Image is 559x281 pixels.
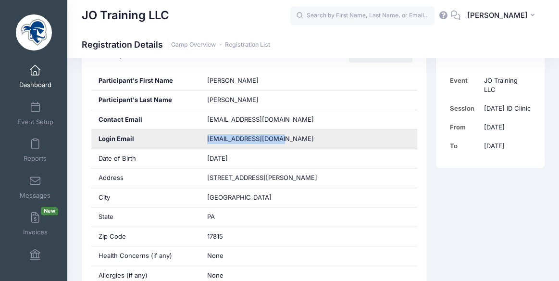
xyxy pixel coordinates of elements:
[19,81,51,89] span: Dashboard
[207,271,224,279] span: None
[91,246,200,266] div: Health Concerns (if any)
[450,137,479,155] td: To
[207,115,314,123] span: [EMAIL_ADDRESS][DOMAIN_NAME]
[467,10,527,21] span: [PERSON_NAME]
[91,227,200,246] div: Zip Code
[12,170,58,204] a: Messages
[82,5,169,27] h1: JO Training LLC
[12,60,58,93] a: Dashboard
[91,71,200,90] div: Participant's First Name
[91,207,200,227] div: State
[41,207,58,215] span: New
[82,39,270,50] h1: Registration Details
[207,213,215,220] span: PA
[20,192,50,200] span: Messages
[290,6,435,26] input: Search by First Name, Last Name, or Email...
[450,118,479,137] td: From
[207,193,272,201] span: [GEOGRAPHIC_DATA]
[479,137,531,155] td: [DATE]
[12,207,58,241] a: InvoicesNew
[91,110,200,129] div: Contact Email
[12,244,58,278] a: Financials
[450,99,479,118] td: Session
[23,229,48,237] span: Invoices
[479,99,531,118] td: [DATE] ID Clinic
[91,129,200,149] div: Login Email
[91,168,200,188] div: Address
[479,118,531,137] td: [DATE]
[460,5,545,27] button: [PERSON_NAME]
[479,71,531,100] td: JO Training LLC
[207,252,224,259] span: None
[91,90,200,110] div: Participant's Last Name
[207,232,223,240] span: 17815
[450,71,479,100] td: Event
[91,149,200,168] div: Date of Birth
[24,155,47,163] span: Reports
[171,41,216,49] a: Camp Overview
[16,14,52,51] img: JO Training LLC
[207,154,228,162] span: [DATE]
[225,41,270,49] a: Registration List
[207,77,259,84] span: [PERSON_NAME]
[17,118,53,126] span: Event Setup
[207,96,259,103] span: [PERSON_NAME]
[207,134,327,144] span: [EMAIL_ADDRESS][DOMAIN_NAME]
[207,174,317,181] span: [STREET_ADDRESS][PERSON_NAME]
[91,188,200,207] div: City
[12,133,58,167] a: Reports
[12,97,58,130] a: Event Setup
